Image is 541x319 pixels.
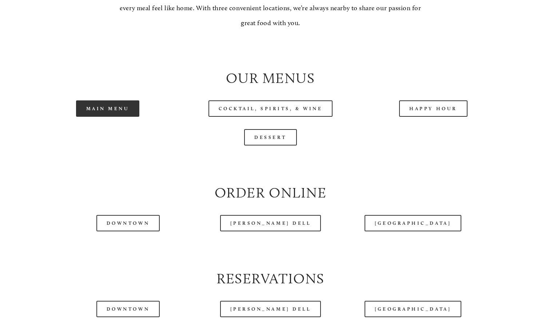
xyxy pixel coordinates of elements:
h2: Order Online [32,183,509,203]
h2: Reservations [32,268,509,288]
a: Happy Hour [399,100,468,117]
a: Cocktail, Spirits, & Wine [208,100,333,117]
a: [PERSON_NAME] Dell [220,215,321,231]
a: [GEOGRAPHIC_DATA] [365,301,461,317]
h2: Our Menus [32,68,509,88]
a: Dessert [244,129,297,145]
a: Downtown [96,215,160,231]
a: [PERSON_NAME] Dell [220,301,321,317]
a: [GEOGRAPHIC_DATA] [365,215,461,231]
a: Downtown [96,301,160,317]
a: Main Menu [76,100,140,117]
